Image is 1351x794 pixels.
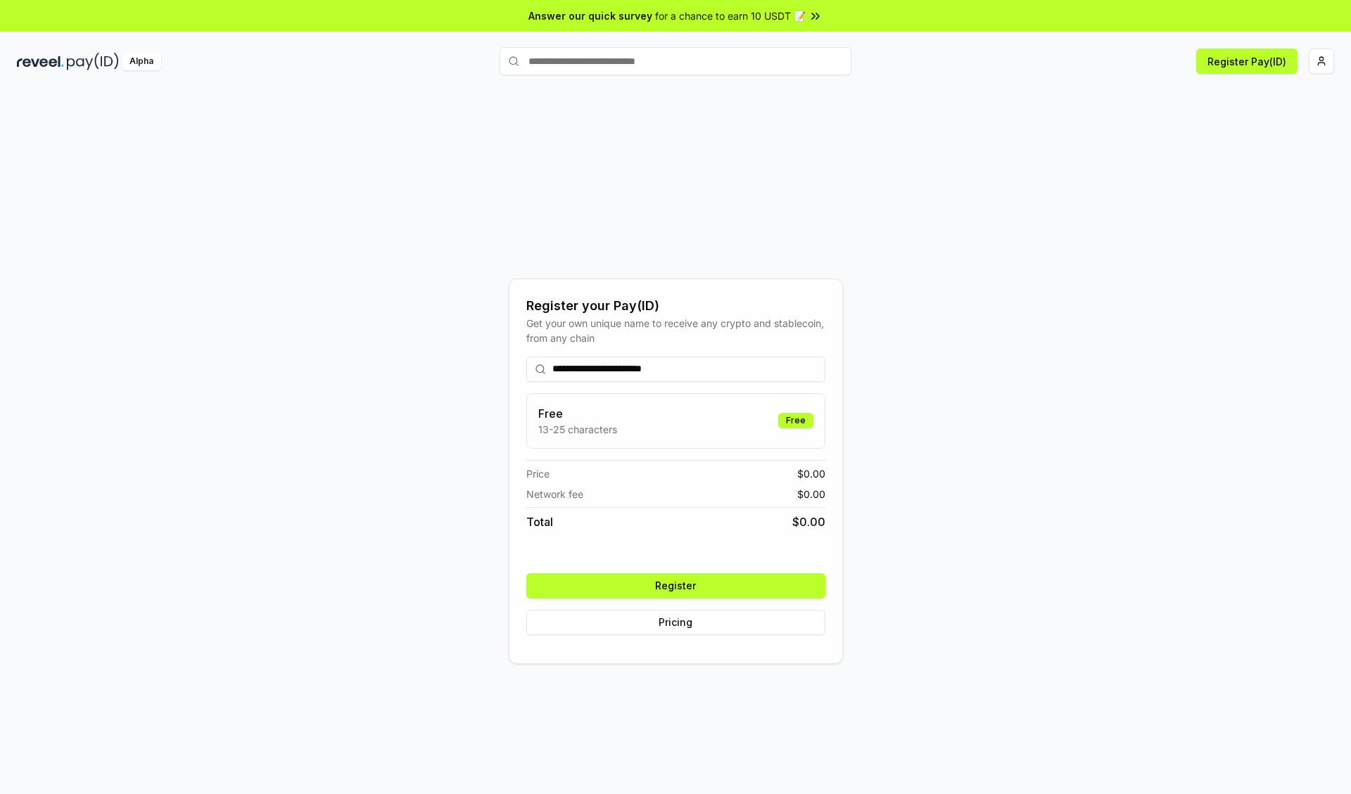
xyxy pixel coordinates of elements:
[526,466,550,481] span: Price
[1196,49,1298,74] button: Register Pay(ID)
[526,610,825,635] button: Pricing
[17,53,64,70] img: reveel_dark
[526,316,825,345] div: Get your own unique name to receive any crypto and stablecoin, from any chain
[792,513,825,530] span: $ 0.00
[526,513,553,530] span: Total
[526,296,825,316] div: Register your Pay(ID)
[797,487,825,501] span: $ 0.00
[528,8,652,23] span: Answer our quick survey
[526,487,583,501] span: Network fee
[655,8,806,23] span: for a chance to earn 10 USDT 📝
[538,422,617,437] p: 13-25 characters
[526,573,825,598] button: Register
[538,405,617,422] h3: Free
[797,466,825,481] span: $ 0.00
[67,53,119,70] img: pay_id
[122,53,161,70] div: Alpha
[778,413,813,428] div: Free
